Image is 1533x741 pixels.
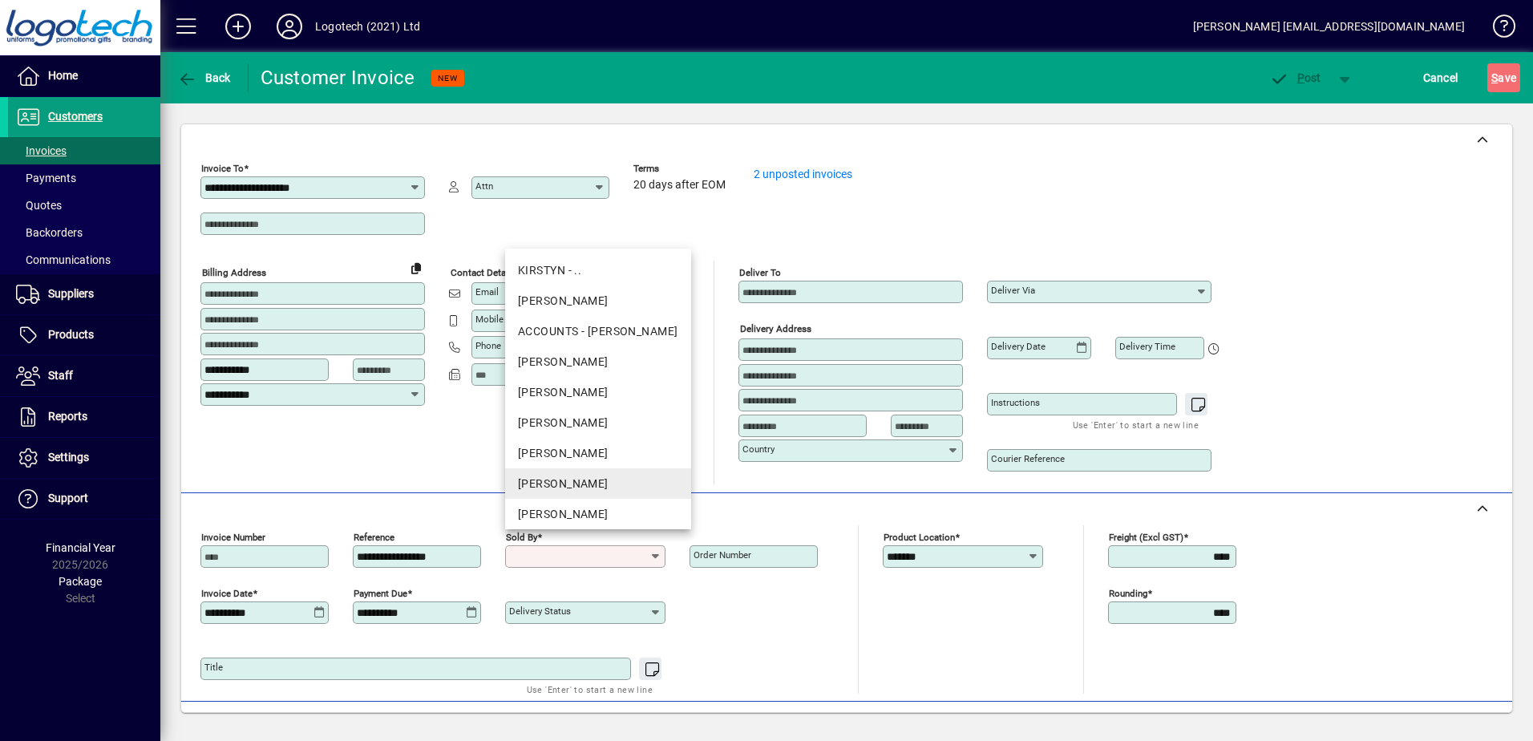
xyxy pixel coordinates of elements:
button: Product History [955,710,1050,739]
a: Settings [8,438,160,478]
a: Backorders [8,219,160,246]
mat-label: Delivery date [991,341,1046,352]
span: Payments [16,172,76,184]
span: Invoices [16,144,67,157]
span: Staff [48,369,73,382]
mat-label: Freight (excl GST) [1109,532,1183,543]
mat-option: KIRSTYN - .. [505,255,691,285]
span: ost [1269,71,1321,84]
span: Terms [633,164,730,174]
mat-label: Deliver To [739,267,781,278]
span: ave [1491,65,1516,91]
div: ACCOUNTS - [PERSON_NAME] [518,323,678,340]
span: Cancel [1423,65,1458,91]
a: Quotes [8,192,160,219]
mat-label: Phone [475,340,501,351]
span: S [1491,71,1498,84]
mat-label: Payment due [354,588,407,599]
span: Backorders [16,226,83,239]
mat-label: Country [742,443,775,455]
a: Communications [8,246,160,273]
span: Quotes [16,199,62,212]
mat-label: Sold by [506,532,537,543]
mat-label: Delivery status [509,605,571,617]
mat-label: Delivery time [1119,341,1175,352]
button: Post [1261,63,1329,92]
span: NEW [438,73,458,83]
button: Copy to Delivery address [403,255,429,281]
a: Knowledge Base [1481,3,1513,55]
button: Add [212,12,264,41]
a: Home [8,56,160,96]
mat-label: Instructions [991,397,1040,408]
span: Products [48,328,94,341]
div: [PERSON_NAME] [518,384,678,401]
span: Communications [16,253,111,266]
span: Product History [961,711,1043,737]
div: Customer Invoice [261,65,415,91]
button: Product [1395,710,1476,739]
a: Support [8,479,160,519]
div: [PERSON_NAME] [518,445,678,462]
mat-label: Product location [884,532,955,543]
mat-label: Invoice To [201,163,244,174]
span: Package [59,575,102,588]
mat-option: TONY - Tony [505,499,691,529]
a: Staff [8,356,160,396]
mat-label: Reference [354,532,394,543]
mat-option: SHERRYL - Sherryl [505,377,691,407]
button: Save [1487,63,1520,92]
a: Invoices [8,137,160,164]
mat-hint: Use 'Enter' to start a new line [1073,415,1199,434]
span: Suppliers [48,287,94,300]
span: 20 days after EOM [633,179,726,192]
span: Customers [48,110,103,123]
span: Financial Year [46,541,115,554]
span: Support [48,492,88,504]
mat-option: STEWART - Stewart [505,407,691,438]
span: Settings [48,451,89,464]
div: Logotech (2021) Ltd [315,14,420,39]
span: Reports [48,410,87,423]
app-page-header-button: Back [160,63,249,92]
span: Back [177,71,231,84]
span: P [1297,71,1304,84]
mat-label: Deliver via [991,285,1035,296]
mat-label: Rounding [1109,588,1147,599]
a: Payments [8,164,160,192]
a: Products [8,315,160,355]
mat-option: ANGELIQUE - Angelique [505,285,691,316]
mat-option: TABITHA - Tabitha [505,468,691,499]
mat-label: Mobile [475,314,504,325]
mat-hint: Use 'Enter' to start a new line [527,680,653,698]
mat-option: SUE - Sue [505,438,691,468]
button: Cancel [1419,63,1462,92]
mat-label: Title [204,662,223,673]
mat-label: Invoice number [201,532,265,543]
span: Home [48,69,78,82]
div: [PERSON_NAME] [518,476,678,492]
div: [PERSON_NAME] [518,415,678,431]
div: [PERSON_NAME] [518,354,678,370]
mat-label: Attn [475,180,493,192]
button: Back [173,63,235,92]
mat-label: Courier Reference [991,453,1065,464]
mat-label: Order number [694,549,751,561]
div: [PERSON_NAME] [518,506,678,523]
a: Suppliers [8,274,160,314]
button: Profile [264,12,315,41]
div: [PERSON_NAME] [EMAIL_ADDRESS][DOMAIN_NAME] [1193,14,1465,39]
mat-label: Email [475,286,499,298]
div: [PERSON_NAME] [518,293,678,310]
a: 2 unposted invoices [754,168,852,180]
mat-label: Invoice date [201,588,253,599]
a: Reports [8,397,160,437]
mat-option: KIM - Kim [505,346,691,377]
div: KIRSTYN - .. [518,262,678,279]
span: Product [1403,711,1468,737]
mat-option: ACCOUNTS - Julia [505,316,691,346]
